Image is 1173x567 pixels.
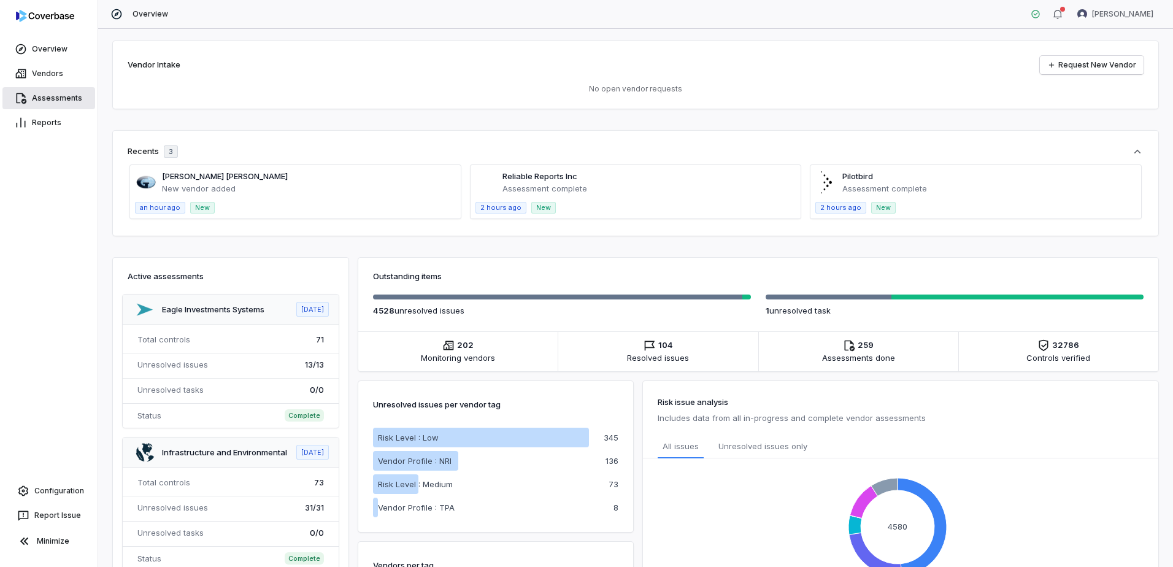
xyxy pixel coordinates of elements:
[1052,339,1079,352] span: 32786
[378,478,453,490] p: Risk Level : Medium
[604,434,618,442] p: 345
[373,270,1144,282] h3: Outstanding items
[663,440,699,452] span: All issues
[1040,56,1144,74] a: Request New Vendor
[128,59,180,71] h2: Vendor Intake
[2,87,95,109] a: Assessments
[2,38,95,60] a: Overview
[128,145,1144,158] button: Recents3
[2,112,95,134] a: Reports
[766,306,769,315] span: 1
[658,411,1144,425] p: Includes data from all in-progress and complete vendor assessments
[613,504,618,512] p: 8
[627,352,689,364] span: Resolved issues
[658,339,673,352] span: 104
[1092,9,1153,19] span: [PERSON_NAME]
[1026,352,1090,364] span: Controls verified
[457,339,474,352] span: 202
[162,304,264,314] a: Eagle Investments Systems
[169,147,173,156] span: 3
[718,440,807,453] span: Unresolved issues only
[658,396,1144,408] h3: Risk issue analysis
[502,171,577,181] a: Reliable Reports Inc
[822,352,895,364] span: Assessments done
[1077,9,1087,19] img: Kourtney Shields avatar
[1070,5,1161,23] button: Kourtney Shields avatar[PERSON_NAME]
[16,10,74,22] img: logo-D7KZi-bG.svg
[858,339,874,352] span: 259
[378,431,439,444] p: Risk Level : Low
[888,522,907,531] text: 4580
[842,171,873,181] a: Pilotbird
[421,352,495,364] span: Monitoring vendors
[606,457,618,465] p: 136
[5,504,93,526] button: Report Issue
[766,304,1144,317] p: unresolved task
[128,145,178,158] div: Recents
[5,480,93,502] a: Configuration
[162,447,287,457] a: Infrastructure and Environmental
[128,84,1144,94] p: No open vendor requests
[373,396,501,413] p: Unresolved issues per vendor tag
[373,306,394,315] span: 4528
[128,270,334,282] h3: Active assessments
[162,171,288,181] a: [PERSON_NAME] [PERSON_NAME]
[2,63,95,85] a: Vendors
[5,529,93,553] button: Minimize
[378,455,452,467] p: Vendor Profile : NRI
[378,501,455,514] p: Vendor Profile : TPA
[609,480,618,488] p: 73
[133,9,168,19] span: Overview
[373,304,751,317] p: unresolved issue s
